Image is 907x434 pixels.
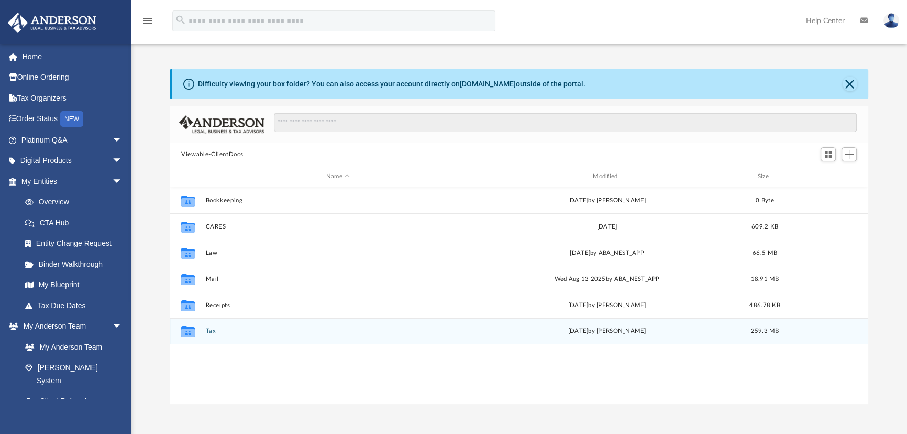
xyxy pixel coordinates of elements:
[749,302,780,308] span: 486.78 KB
[112,171,133,192] span: arrow_drop_down
[112,316,133,338] span: arrow_drop_down
[475,222,739,232] div: [DATE]
[141,15,154,27] i: menu
[7,46,138,67] a: Home
[206,197,470,204] button: Bookkeeping
[112,150,133,172] span: arrow_drop_down
[790,172,864,181] div: id
[274,113,857,133] input: Search files and folders
[753,250,777,256] span: 66.5 MB
[5,13,99,33] img: Anderson Advisors Platinum Portal
[181,150,243,159] button: Viewable-ClientDocs
[15,275,133,296] a: My Blueprint
[883,13,899,28] img: User Pic
[175,14,186,26] i: search
[475,327,739,336] div: by [PERSON_NAME]
[206,276,470,283] button: Mail
[206,302,470,309] button: Receipts
[7,88,138,108] a: Tax Organizers
[751,328,779,334] span: 259.3 MB
[475,248,739,258] div: [DATE] by ABA_NEST_APP
[198,79,585,90] div: Difficulty viewing your box folder? You can also access your account directly on outside of the p...
[15,233,138,254] a: Entity Change Request
[141,20,154,27] a: menu
[568,328,589,334] span: [DATE]
[205,172,470,181] div: Name
[744,172,786,181] div: Size
[756,198,774,203] span: 0 Byte
[843,77,857,91] button: Close
[206,249,470,256] button: Law
[15,357,133,391] a: [PERSON_NAME] System
[7,150,138,171] a: Digital Productsarrow_drop_down
[60,111,83,127] div: NEW
[206,223,470,230] button: CARES
[821,147,836,162] button: Switch to Grid View
[7,67,138,88] a: Online Ordering
[15,295,138,316] a: Tax Due Dates
[475,301,739,310] div: [DATE] by [PERSON_NAME]
[15,212,138,233] a: CTA Hub
[475,196,739,205] div: [DATE] by [PERSON_NAME]
[842,147,857,162] button: Add
[15,391,133,412] a: Client Referrals
[174,172,201,181] div: id
[751,224,778,230] span: 609.2 KB
[475,275,739,284] div: Wed Aug 13 2025 by ABA_NEST_APP
[460,80,516,88] a: [DOMAIN_NAME]
[7,316,133,337] a: My Anderson Teamarrow_drop_down
[112,129,133,151] span: arrow_drop_down
[474,172,739,181] div: Modified
[15,192,138,213] a: Overview
[7,108,138,130] a: Order StatusNEW
[7,171,138,192] a: My Entitiesarrow_drop_down
[170,187,868,404] div: grid
[751,276,779,282] span: 18.91 MB
[15,337,128,357] a: My Anderson Team
[7,129,138,150] a: Platinum Q&Aarrow_drop_down
[15,254,138,275] a: Binder Walkthrough
[206,328,470,334] button: Tax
